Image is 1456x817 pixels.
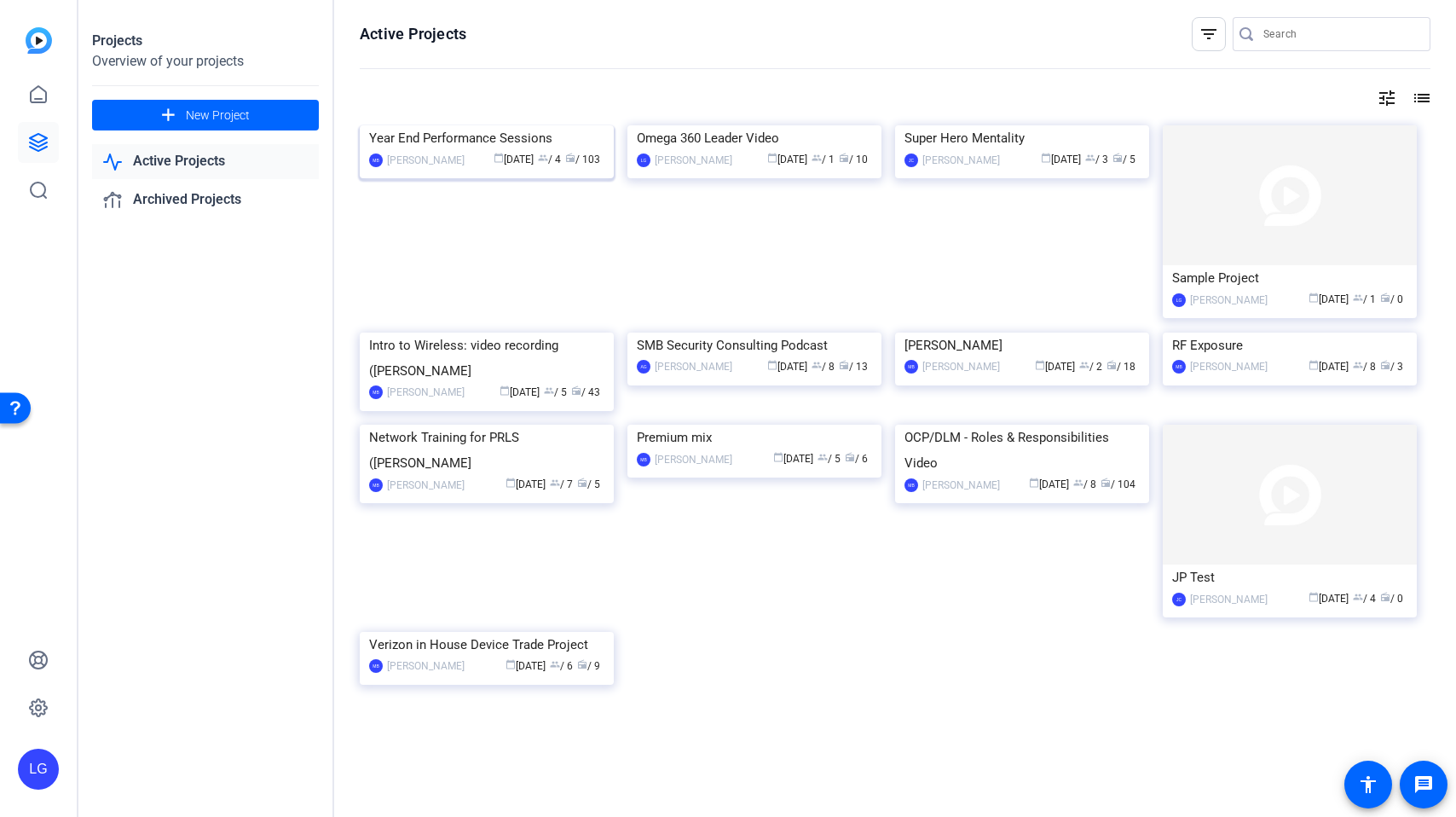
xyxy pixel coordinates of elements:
[1085,153,1095,163] span: group
[767,360,777,370] span: calendar_today
[655,358,732,375] div: [PERSON_NAME]
[1413,774,1434,795] mat-icon: message
[845,453,868,465] span: / 6
[767,153,777,163] span: calendar_today
[904,478,918,492] div: MB
[773,453,813,465] span: [DATE]
[1309,592,1319,602] span: calendar_today
[158,105,179,126] mat-icon: add
[1380,360,1390,370] span: radio
[812,154,835,165] span: / 1
[812,360,822,370] span: group
[494,153,504,163] span: calendar_today
[904,154,918,167] div: JC
[1101,478,1135,490] span: / 104
[360,24,466,44] h1: Active Projects
[544,386,567,398] span: / 5
[767,361,807,373] span: [DATE]
[1112,153,1123,163] span: radio
[538,153,548,163] span: group
[655,451,732,468] div: [PERSON_NAME]
[839,154,868,165] span: / 10
[92,183,319,217] a: Archived Projects
[577,478,600,490] span: / 5
[637,333,872,358] div: SMB Security Consulting Podcast
[1172,565,1407,590] div: JP Test
[1358,774,1378,795] mat-icon: accessibility
[904,425,1140,476] div: OCP/DLM - Roles & Responsibilities Video
[1410,88,1430,108] mat-icon: list
[1377,88,1397,108] mat-icon: tune
[565,154,600,165] span: / 103
[1353,293,1363,303] span: group
[655,152,732,169] div: [PERSON_NAME]
[92,100,319,130] button: New Project
[369,333,604,384] div: Intro to Wireless: video recording ([PERSON_NAME]
[637,453,650,466] div: MB
[637,125,872,151] div: Omega 360 Leader Video
[1029,478,1069,490] span: [DATE]
[1041,154,1081,165] span: [DATE]
[387,152,465,169] div: [PERSON_NAME]
[506,660,546,672] span: [DATE]
[506,478,516,488] span: calendar_today
[1309,361,1349,373] span: [DATE]
[1172,593,1186,606] div: JC
[1309,360,1319,370] span: calendar_today
[571,386,600,398] span: / 43
[839,361,868,373] span: / 13
[565,153,575,163] span: radio
[571,385,581,396] span: radio
[1190,591,1268,608] div: [PERSON_NAME]
[538,154,561,165] span: / 4
[1106,361,1135,373] span: / 18
[812,361,835,373] span: / 8
[637,425,872,450] div: Premium mix
[1172,265,1407,291] div: Sample Project
[550,478,560,488] span: group
[369,478,383,492] div: MB
[1073,478,1083,488] span: group
[369,125,604,151] div: Year End Performance Sessions
[1353,593,1376,605] span: / 4
[1380,293,1390,303] span: radio
[818,453,841,465] span: / 5
[1353,360,1363,370] span: group
[773,452,783,462] span: calendar_today
[839,360,849,370] span: radio
[839,153,849,163] span: radio
[26,27,52,54] img: blue-gradient.svg
[1085,154,1108,165] span: / 3
[1106,360,1117,370] span: radio
[18,749,59,790] div: LG
[922,152,1000,169] div: [PERSON_NAME]
[550,659,560,669] span: group
[544,385,554,396] span: group
[1353,293,1376,305] span: / 1
[577,660,600,672] span: / 9
[1073,478,1096,490] span: / 8
[845,452,855,462] span: radio
[92,51,319,72] div: Overview of your projects
[1380,293,1403,305] span: / 0
[1190,292,1268,309] div: [PERSON_NAME]
[1380,592,1390,602] span: radio
[1101,478,1111,488] span: radio
[369,385,383,399] div: MB
[1035,360,1045,370] span: calendar_today
[767,154,807,165] span: [DATE]
[1190,358,1268,375] div: [PERSON_NAME]
[922,477,1000,494] div: [PERSON_NAME]
[1380,593,1403,605] span: / 0
[818,452,828,462] span: group
[1309,293,1349,305] span: [DATE]
[369,632,604,658] div: Verizon in House Device Trade Project
[1309,593,1349,605] span: [DATE]
[1353,592,1363,602] span: group
[1199,24,1219,44] mat-icon: filter_list
[1079,360,1089,370] span: group
[506,659,516,669] span: calendar_today
[1029,478,1039,488] span: calendar_today
[1380,361,1403,373] span: / 3
[1172,333,1407,358] div: RF Exposure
